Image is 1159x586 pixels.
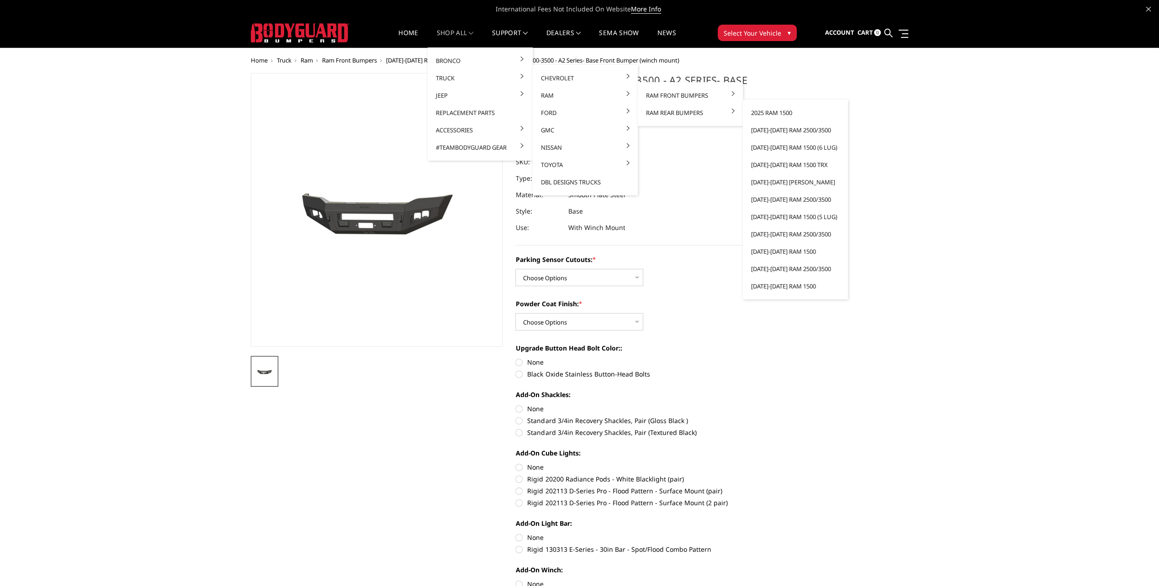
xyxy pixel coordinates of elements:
[515,73,767,107] h1: [DATE]-[DATE] Ram 2500-3500 - A2 Series- Base Front Bumper (winch mount)
[568,203,582,220] dd: Base
[515,299,767,309] label: Powder Coat Finish:
[746,225,844,243] a: [DATE]-[DATE] Ram 2500/3500
[515,474,767,484] label: Rigid 20200 Radiance Pods - White Blacklight (pair)
[746,243,844,260] a: [DATE]-[DATE] Ram 1500
[857,21,881,45] a: Cart 0
[515,187,561,203] dt: Material:
[492,30,528,47] a: Support
[657,30,676,47] a: News
[746,208,844,225] a: [DATE]-[DATE] Ram 1500 (5 lug)
[398,30,418,47] a: Home
[515,428,767,437] label: Standard 3/4in Recovery Shackles, Pair (Textured Black)
[475,56,679,64] span: [DATE]-[DATE] Ram 2500-3500 - A2 Series- Base Front Bumper (winch mount)
[536,139,634,156] a: Nissan
[536,87,634,104] a: Ram
[515,533,767,542] label: None
[746,156,844,173] a: [DATE]-[DATE] Ram 1500 TRX
[437,30,474,47] a: shop all
[277,56,291,64] a: Truck
[515,448,767,458] label: Add-On Cube Lights:
[322,56,377,64] a: Ram Front Bumpers
[536,121,634,139] a: GMC
[515,486,767,496] label: Rigid 202113 D-Series Pro - Flood Pattern - Surface Mount (pair)
[631,5,661,14] a: More Info
[746,139,844,156] a: [DATE]-[DATE] Ram 1500 (6 lug)
[515,404,767,413] label: None
[251,73,503,347] a: 2019-2025 Ram 2500-3500 - A2 Series- Base Front Bumper (winch mount)
[515,357,767,367] label: None
[825,21,854,45] a: Account
[515,518,767,528] label: Add-On Light Bar:
[515,343,767,353] label: Upgrade Button Head Bolt Color::
[431,104,529,121] a: Replacement Parts
[825,28,854,37] span: Account
[568,220,625,236] dd: With Winch Mount
[386,56,466,64] a: [DATE]-[DATE] Ram 2500/3500
[254,366,275,377] img: 2019-2025 Ram 2500-3500 - A2 Series- Base Front Bumper (winch mount)
[788,28,791,37] span: ▾
[746,191,844,208] a: [DATE]-[DATE] Ram 2500/3500
[301,56,313,64] a: Ram
[536,173,634,191] a: DBL Designs Trucks
[515,220,561,236] dt: Use:
[431,121,529,139] a: Accessories
[431,69,529,87] a: Truck
[515,255,767,264] label: Parking Sensor Cutouts:
[641,104,739,121] a: Ram Rear Bumpers
[536,69,634,87] a: Chevrolet
[515,544,767,554] label: Rigid 130313 E-Series - 30in Bar - Spot/Flood Combo Pattern
[724,28,781,38] span: Select Your Vehicle
[746,121,844,139] a: [DATE]-[DATE] Ram 2500/3500
[515,170,561,187] dt: Type:
[874,29,881,36] span: 0
[515,565,767,575] label: Add-On Winch:
[641,87,739,104] a: Ram Front Bumpers
[536,104,634,121] a: Ford
[718,25,797,41] button: Select Your Vehicle
[515,390,767,399] label: Add-On Shackles:
[515,203,561,220] dt: Style:
[515,462,767,472] label: None
[599,30,639,47] a: SEMA Show
[515,416,767,425] label: Standard 3/4in Recovery Shackles, Pair (Gloss Black )
[431,139,529,156] a: #TeamBodyguard Gear
[515,369,767,379] label: Black Oxide Stainless Button-Head Bolts
[251,56,268,64] a: Home
[857,28,873,37] span: Cart
[546,30,581,47] a: Dealers
[431,52,529,69] a: Bronco
[515,154,561,170] dt: SKU:
[746,104,844,121] a: 2025 Ram 1500
[251,23,349,42] img: BODYGUARD BUMPERS
[746,260,844,277] a: [DATE]-[DATE] Ram 2500/3500
[431,87,529,104] a: Jeep
[746,277,844,295] a: [DATE]-[DATE] Ram 1500
[536,156,634,173] a: Toyota
[515,498,767,508] label: Rigid 202113 D-Series Pro - Flood Pattern - Surface Mount (2 pair)
[746,173,844,191] a: [DATE]-[DATE] [PERSON_NAME]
